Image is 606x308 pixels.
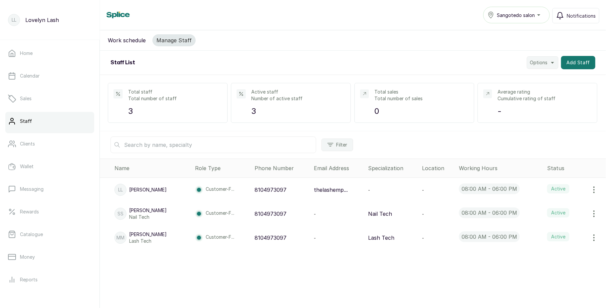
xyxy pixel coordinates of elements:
p: 8104973097 [255,186,287,194]
label: Active [547,232,569,241]
p: 8104973097 [255,210,287,218]
p: Lash Tech [129,238,167,244]
p: Customer-F... [206,234,234,242]
button: Add Staff [561,56,595,69]
p: Total sales [374,89,468,95]
button: Filter [321,139,353,151]
span: - [422,187,424,193]
p: Catalogue [20,231,43,238]
p: 3 [128,105,222,117]
p: 8104973097 [255,234,287,242]
p: Messaging [20,186,44,192]
span: - [422,235,424,241]
div: Working Hours [459,164,542,172]
span: - [368,187,370,193]
div: Name [114,164,190,172]
p: Total number of sales [374,95,468,102]
label: Active [547,184,569,193]
input: Search by name, specialty [110,137,316,153]
p: MM [116,234,124,241]
div: Phone Number [255,164,308,172]
a: Rewards [5,202,94,221]
span: Options [530,59,547,66]
span: - [314,211,316,217]
p: Lovelyn Lash [25,16,59,24]
div: Email Address [314,164,362,172]
p: LL [12,17,16,23]
a: Sales [5,89,94,108]
p: Number of active staff [251,95,345,102]
button: Options [527,56,558,69]
p: Customer-F... [206,186,234,194]
span: Filter [336,142,347,148]
p: Home [20,50,33,57]
p: Sales [20,95,32,102]
span: Sangotedo salon [497,12,535,19]
p: Rewards [20,208,39,215]
p: Total staff [128,89,222,95]
a: Messaging [5,180,94,198]
p: Reports [20,276,38,283]
a: Calendar [5,67,94,85]
p: Cumulative rating of staff [498,95,591,102]
a: Clients [5,135,94,153]
p: - [498,105,591,117]
div: Specialization [368,164,417,172]
p: Active staff [251,89,345,95]
p: Staff [20,118,32,125]
p: 3 [251,105,345,117]
p: thelashemp... [314,186,348,194]
p: Money [20,254,35,260]
a: Money [5,248,94,266]
div: Role Type [195,164,249,172]
div: Location [422,164,454,172]
a: Reports [5,270,94,289]
p: Nail Tech [368,210,392,218]
p: SS [117,210,123,217]
a: Home [5,44,94,63]
p: Customer-F... [206,210,234,218]
a: Catalogue [5,225,94,244]
p: [PERSON_NAME] [129,207,167,214]
button: Sangotedo salon [483,7,550,23]
p: Total number of staff [128,95,222,102]
label: Active [547,208,569,217]
p: 08:00 am - 06:00 pm [459,207,520,218]
p: Calendar [20,73,40,79]
button: Notifications [552,8,599,23]
p: 08:00 am - 06:00 pm [459,231,520,242]
p: Wallet [20,163,34,170]
a: Staff [5,112,94,131]
a: Wallet [5,157,94,176]
p: LL [118,186,123,193]
p: Average rating [498,89,591,95]
button: Work schedule [104,34,150,46]
p: [PERSON_NAME] [129,231,167,238]
p: Clients [20,141,35,147]
span: Notifications [567,12,596,19]
p: 0 [374,105,468,117]
h2: Staff List [110,59,135,67]
p: [PERSON_NAME] [129,186,167,193]
div: Status [547,164,603,172]
p: Lash Tech [368,234,394,242]
span: - [422,211,424,217]
button: Manage Staff [152,34,196,46]
span: - [314,235,316,241]
p: 08:00 am - 06:00 pm [459,183,520,194]
p: Nail Tech [129,214,167,220]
